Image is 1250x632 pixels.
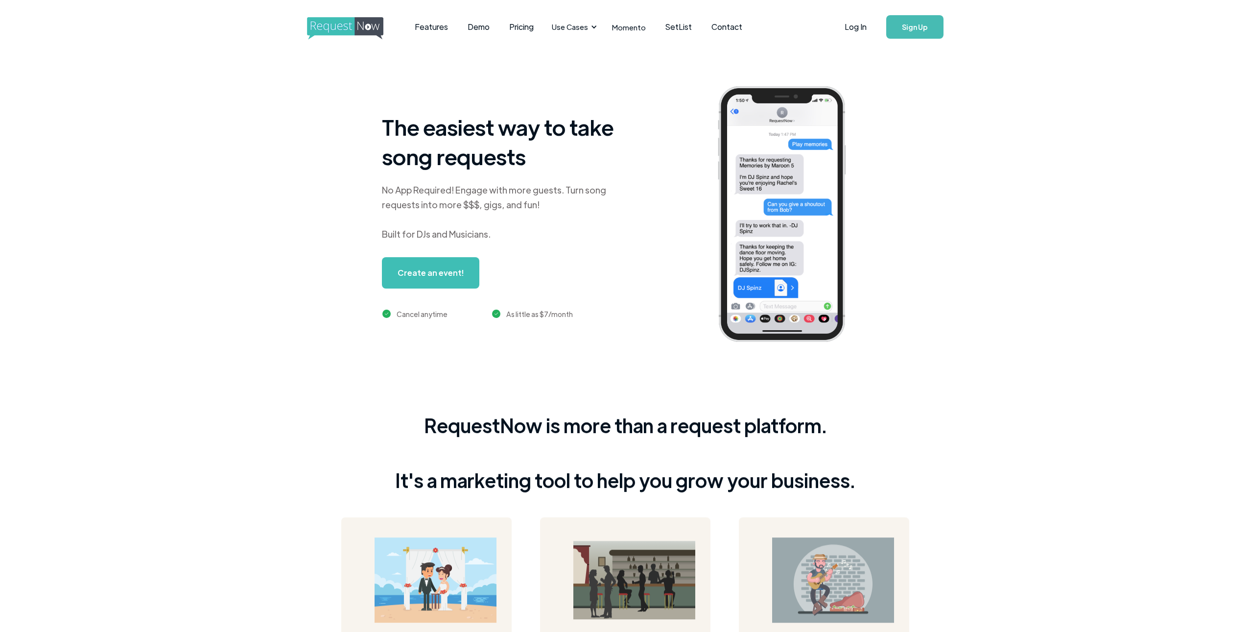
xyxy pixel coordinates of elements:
img: green checkmark [492,310,500,318]
div: RequestNow is more than a request platform. It's a marketing tool to help you grow your business. [395,412,855,494]
a: Create an event! [382,257,479,289]
div: Cancel anytime [397,308,448,320]
img: requestnow logo [307,17,401,40]
img: iphone screenshot [707,79,872,352]
a: Contact [702,12,752,42]
a: Demo [458,12,499,42]
a: home [307,17,380,37]
img: green checkmark [382,310,391,318]
img: bar image [573,541,695,619]
img: wedding on a beach [375,537,496,623]
a: SetList [656,12,702,42]
div: As little as $7/month [506,308,573,320]
a: Log In [835,10,876,44]
a: Momento [602,13,656,42]
div: No App Required! Engage with more guests. Turn song requests into more $$$, gigs, and fun! Built ... [382,183,627,242]
a: Pricing [499,12,543,42]
a: Sign Up [886,15,943,39]
div: Use Cases [546,12,600,42]
a: Features [405,12,458,42]
img: guitarist [772,537,894,623]
div: Use Cases [552,22,588,32]
h1: The easiest way to take song requests [382,112,627,171]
